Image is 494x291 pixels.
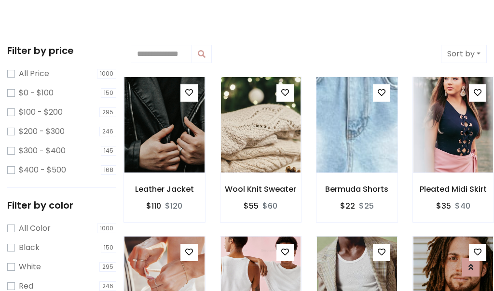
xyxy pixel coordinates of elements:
del: $25 [359,200,374,212]
h6: Wool Knit Sweater [220,185,302,194]
label: $400 - $500 [19,164,66,176]
label: Black [19,242,40,253]
label: All Price [19,68,49,79]
label: $0 - $100 [19,87,54,99]
label: $200 - $300 [19,126,65,137]
h5: Filter by price [7,45,116,56]
span: 168 [101,165,116,175]
span: 295 [99,107,116,117]
span: 246 [99,281,116,291]
h6: Pleated Midi Skirt [413,185,494,194]
h6: $22 [340,201,355,211]
del: $120 [165,200,182,212]
h6: Bermuda Shorts [316,185,398,194]
label: All Color [19,223,51,234]
span: 150 [101,88,116,98]
span: 295 [99,262,116,272]
span: 246 [99,127,116,136]
h6: $110 [146,201,161,211]
h6: Leather Jacket [124,185,205,194]
label: $300 - $400 [19,145,66,157]
span: 1000 [97,224,116,233]
del: $40 [455,200,470,212]
h5: Filter by color [7,199,116,211]
label: White [19,261,41,273]
h6: $55 [244,201,259,211]
h6: $35 [436,201,451,211]
del: $60 [262,200,277,212]
span: 150 [101,243,116,252]
label: $100 - $200 [19,106,63,118]
span: 145 [101,146,116,156]
button: Sort by [441,45,487,63]
span: 1000 [97,69,116,79]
